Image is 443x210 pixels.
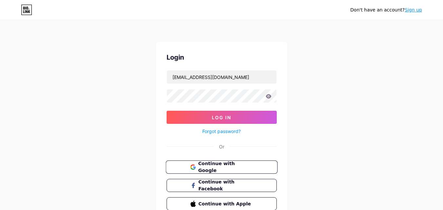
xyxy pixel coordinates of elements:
[167,161,277,174] a: Continue with Google
[166,161,277,174] button: Continue with Google
[350,7,422,13] div: Don't have an account?
[167,70,276,84] input: Username
[219,143,224,150] div: Or
[198,179,252,192] span: Continue with Facebook
[202,128,241,135] a: Forgot password?
[167,111,277,124] button: Log In
[167,52,277,62] div: Login
[405,7,422,12] a: Sign up
[167,179,277,192] button: Continue with Facebook
[212,115,231,120] span: Log In
[198,200,252,207] span: Continue with Apple
[198,160,253,174] span: Continue with Google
